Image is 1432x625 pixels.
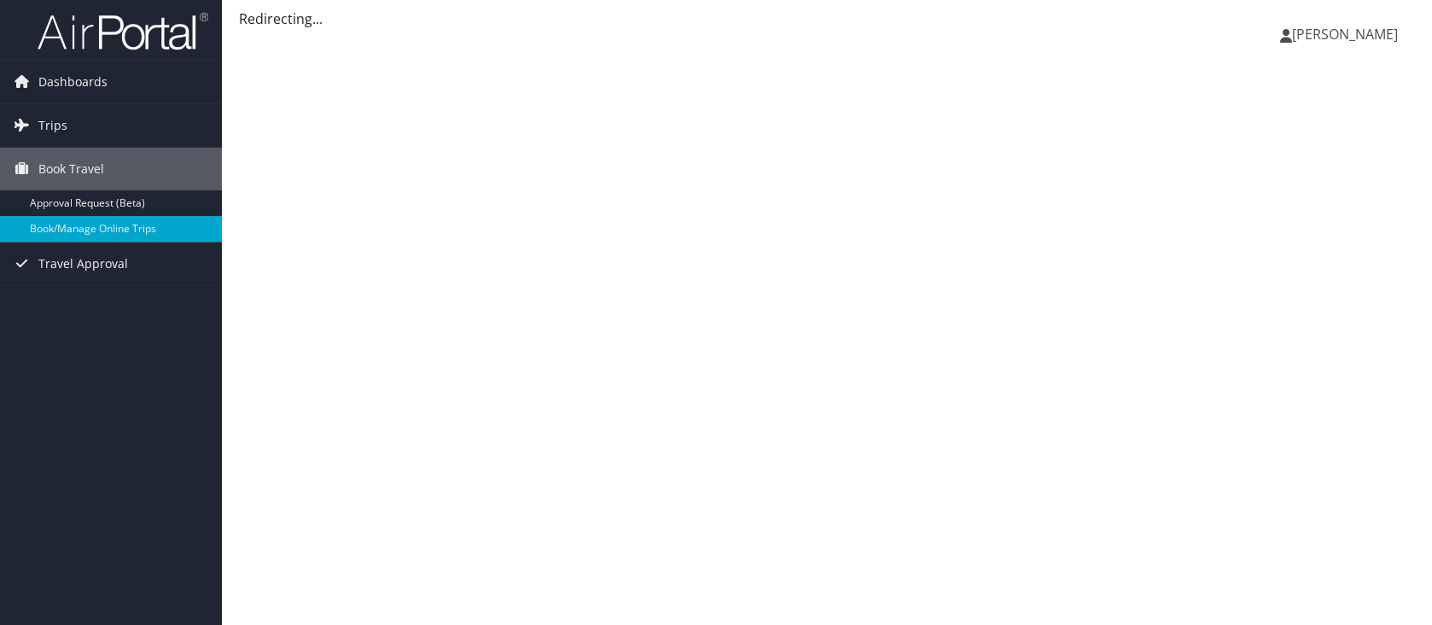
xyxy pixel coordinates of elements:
[1280,9,1415,60] a: [PERSON_NAME]
[38,242,128,285] span: Travel Approval
[1292,25,1398,44] span: [PERSON_NAME]
[239,9,1415,29] div: Redirecting...
[38,61,108,103] span: Dashboards
[38,148,104,190] span: Book Travel
[38,11,208,51] img: airportal-logo.png
[38,104,67,147] span: Trips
